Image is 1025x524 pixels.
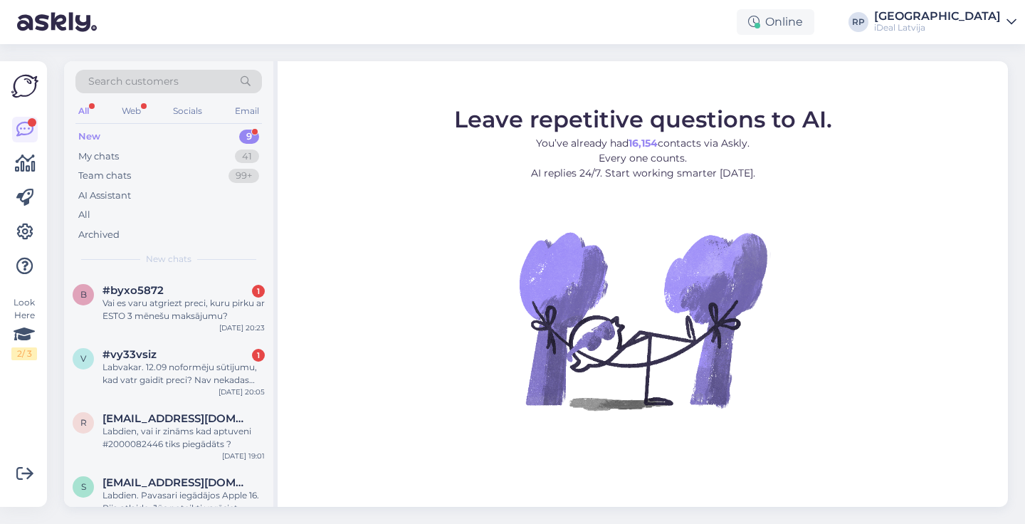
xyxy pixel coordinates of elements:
span: Leave repetitive questions to AI. [454,105,832,133]
div: [GEOGRAPHIC_DATA] [874,11,1001,22]
div: iDeal Latvija [874,22,1001,33]
span: v [80,353,86,364]
div: 1 [252,285,265,298]
b: 16,154 [629,137,658,150]
span: b [80,289,87,300]
div: Team chats [78,169,131,183]
div: Labvakar. 12.09 noformēju sūtījumu, kad vatr gaidīt preci? Nav nekadas informācijas [102,361,265,387]
p: You’ve already had contacts via Askly. Every one counts. AI replies 24/7. Start working smarter [... [454,136,832,181]
div: [DATE] 19:01 [222,451,265,461]
div: [DATE] 20:23 [219,323,265,333]
span: rihards.gav@gmail.com [102,412,251,425]
div: All [75,102,92,120]
img: No Chat active [515,192,771,449]
div: 2 / 3 [11,347,37,360]
div: 99+ [228,169,259,183]
div: 1 [252,349,265,362]
span: r [80,417,87,428]
img: Askly Logo [11,73,38,100]
div: AI Assistant [78,189,131,203]
div: New [78,130,100,144]
div: Labdien. Pavasari iegādājos Apple 16. Bija atlaide. Jūs noteikti varēsiet pateikt cik maksāja tel... [102,489,265,515]
div: 9 [239,130,259,144]
div: Socials [170,102,205,120]
span: s [81,481,86,492]
span: sigitakikure@inbox.lv [102,476,251,489]
div: All [78,208,90,222]
span: New chats [146,253,191,266]
div: RP [848,12,868,32]
div: My chats [78,150,119,164]
span: Search customers [88,74,179,89]
div: [DATE] 20:05 [219,387,265,397]
span: #byxo5872 [102,284,164,297]
div: Online [737,9,814,35]
div: Labdien, vai ir zināms kad aptuveni #2000082446 tiks piegādāts ? [102,425,265,451]
div: Vai es varu atgriezt preci, kuru pirku ar ESTO 3 mēnešu maksājumu? [102,297,265,323]
div: 41 [235,150,259,164]
a: [GEOGRAPHIC_DATA]iDeal Latvija [874,11,1016,33]
span: #vy33vsiz [102,348,157,361]
div: Email [232,102,262,120]
div: Look Here [11,296,37,360]
div: Web [119,102,144,120]
div: Archived [78,228,120,242]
